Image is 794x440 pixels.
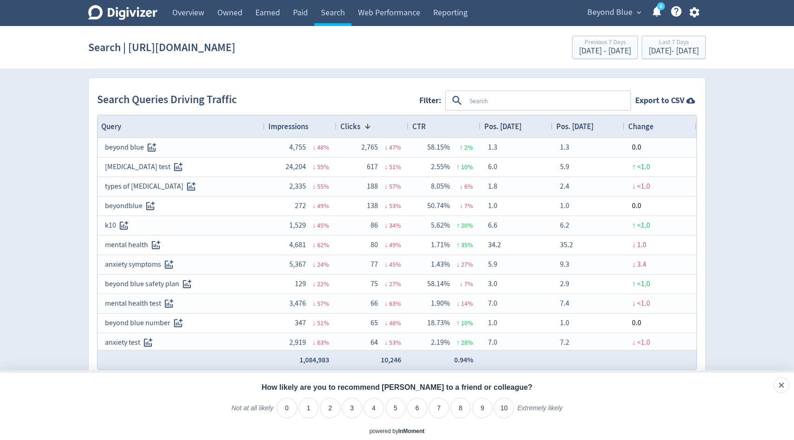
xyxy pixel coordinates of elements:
span: 62 % [317,241,329,249]
span: ↓ [384,319,388,327]
span: 1.0 [560,201,569,210]
span: ↓ [632,182,636,191]
div: [DATE] - [DATE] [579,47,631,55]
span: 7.0 [488,338,497,347]
span: Pos. [DATE] [556,121,593,131]
span: 51 % [389,163,401,171]
button: Track this search query [183,179,199,194]
span: ↓ [312,280,316,288]
span: expand_more [635,8,643,17]
span: ↓ [312,182,316,190]
span: <1.0 [637,162,650,171]
span: 58.15% [427,143,450,152]
span: 5.9 [488,260,497,269]
h2: Search Queries Driving Traffic [97,92,241,108]
span: ↓ [384,221,388,230]
span: 272 [295,201,306,210]
span: 80 [371,240,378,250]
span: 34.2 [488,240,501,250]
span: 5.62% [431,221,450,230]
span: 1,529 [289,221,306,230]
span: 63 % [389,299,401,308]
span: 129 [295,279,306,289]
span: 7 % [464,202,473,210]
span: 50.74% [427,201,450,210]
span: 138 [367,201,378,210]
span: ↓ [384,280,388,288]
span: 7.4 [560,299,569,308]
span: ↓ [384,202,388,210]
span: ↓ [460,182,463,190]
button: Previous 7 Days[DATE] - [DATE] [572,36,638,59]
li: 1 [299,398,319,418]
span: ↓ [312,221,316,230]
li: 10 [494,398,514,418]
button: Beyond Blue [584,5,644,20]
span: 1.3 [488,143,497,152]
div: anxiety test [105,334,257,352]
span: 7.2 [560,338,569,347]
span: 188 [367,182,378,191]
span: 7.0 [488,299,497,308]
span: 347 [295,318,306,328]
span: 24,204 [286,162,306,171]
span: ↑ [456,221,460,230]
span: ↓ [384,143,388,151]
span: 6 % [464,182,473,190]
span: 3,476 [289,299,306,308]
span: 0.94% [454,355,473,365]
span: 0.0 [632,318,641,328]
label: Filter: [419,95,445,106]
li: 9 [472,398,493,418]
button: Track this search query [161,296,176,311]
span: 49 % [317,202,329,210]
span: 2.55% [431,162,450,171]
span: 55 % [317,182,329,190]
span: <1.0 [637,299,650,308]
span: Change [628,121,654,131]
span: ↓ [312,338,316,347]
strong: Export to CSV [635,95,684,106]
span: 2,335 [289,182,306,191]
span: 1.3 [560,143,569,152]
span: ↓ [384,338,388,347]
div: Close survey [774,377,789,393]
a: 5 [657,2,665,10]
span: ↓ [312,241,316,249]
span: 1.8 [488,182,497,191]
span: <1.0 [637,182,650,191]
div: [MEDICAL_DATA] test [105,158,257,176]
button: Track this search query [161,257,176,272]
span: 2,765 [361,143,378,152]
button: Track this search query [116,218,131,233]
span: 75 [371,279,378,289]
div: Previous 7 Days [579,39,631,47]
div: anxiety symptoms [105,256,257,274]
label: Not at all likely [231,404,273,420]
span: 10 % [461,319,473,327]
span: Clicks [340,121,360,131]
span: Query [101,121,121,131]
div: beyondblue [105,197,257,215]
span: 58.14% [427,279,450,289]
span: ↑ [456,241,460,249]
span: 6.0 [488,162,497,171]
button: Last 7 Days[DATE]- [DATE] [642,36,706,59]
div: beyond blue [105,138,257,157]
span: 35.2 [560,240,573,250]
span: ↓ [312,143,316,151]
span: ↓ [460,202,463,210]
span: 5.9 [560,162,569,171]
div: mental health [105,236,257,254]
span: ↓ [460,280,463,288]
span: 53 % [389,202,401,210]
button: Track this search query [143,198,158,214]
span: 45 % [389,260,401,269]
span: 1.0 [488,201,497,210]
div: beyond blue safety plan [105,275,257,293]
button: Track this search query [144,140,159,155]
span: 20 % [461,221,473,230]
span: 1.0 [560,318,569,328]
text: 5 [660,3,662,10]
li: 7 [429,398,449,418]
